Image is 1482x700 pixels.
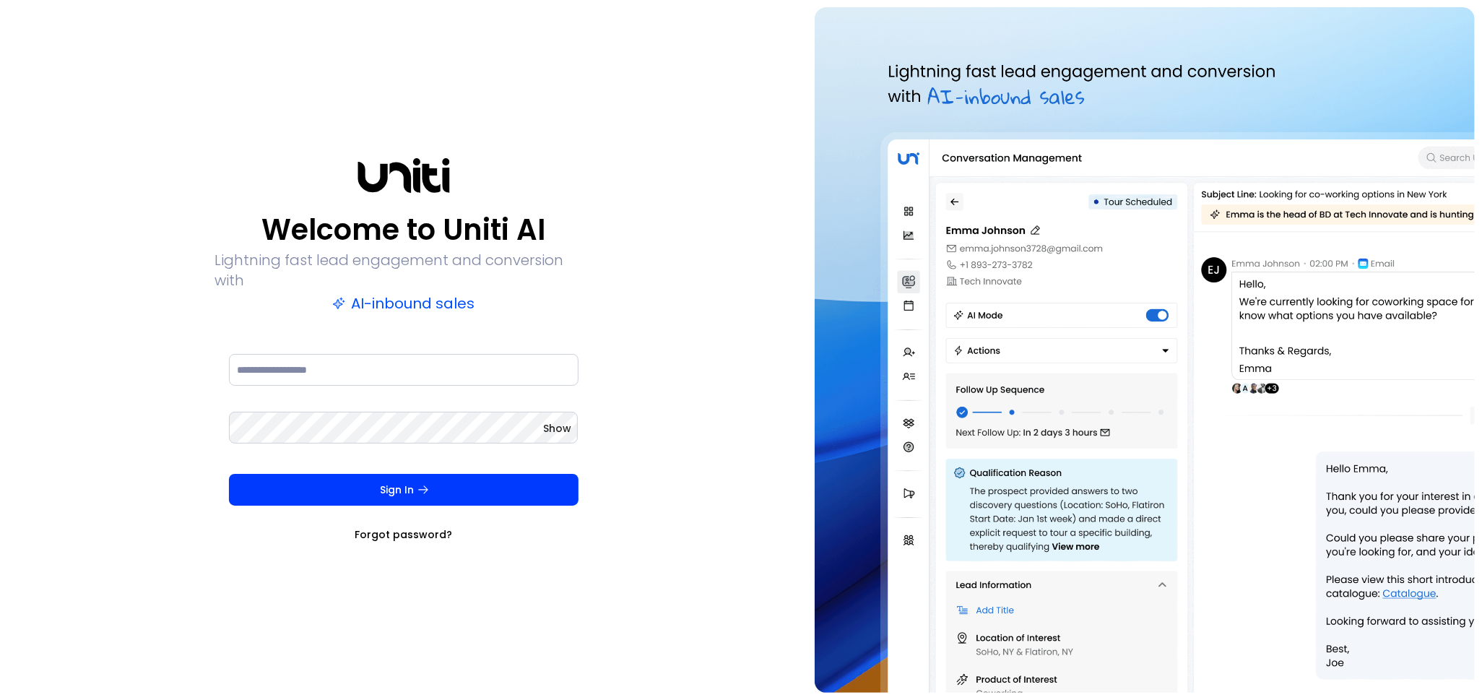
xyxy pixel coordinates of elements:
p: Lightning fast lead engagement and conversion with [214,250,593,290]
img: auth-hero.png [815,7,1475,693]
p: Welcome to Uniti AI [261,212,545,247]
a: Forgot password? [355,527,452,542]
button: Show [543,421,571,436]
button: Sign In [229,474,578,506]
p: AI-inbound sales [332,293,474,314]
